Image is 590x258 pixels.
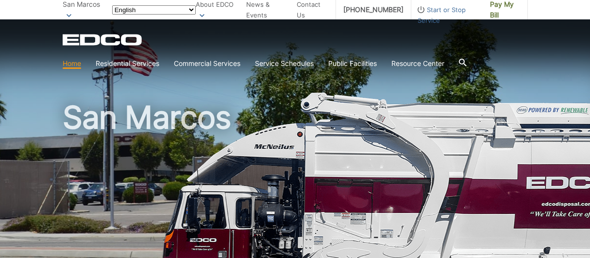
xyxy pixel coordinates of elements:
a: Public Facilities [328,58,377,69]
a: Home [63,58,81,69]
a: Residential Services [96,58,159,69]
a: Service Schedules [255,58,314,69]
a: Commercial Services [174,58,240,69]
a: EDCD logo. Return to the homepage. [63,34,143,46]
select: Select a language [112,5,196,15]
a: Resource Center [391,58,444,69]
